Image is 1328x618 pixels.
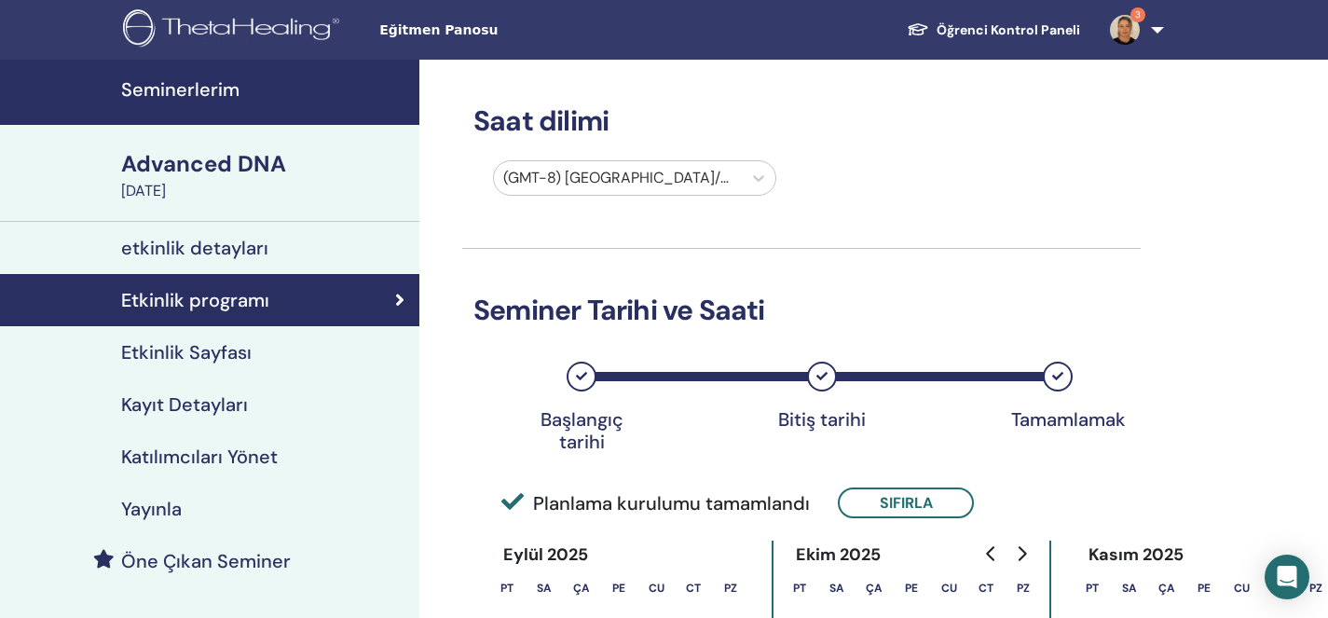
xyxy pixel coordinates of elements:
img: default.jpg [1110,15,1140,45]
h4: Öne Çıkan Seminer [121,550,291,572]
button: Go to next month [1006,535,1036,572]
a: Advanced DNA[DATE] [110,148,419,202]
h4: Kayıt Detayları [121,393,248,416]
div: Ekim 2025 [781,541,897,570]
a: Öğrenci Kontrol Paneli [892,13,1095,48]
h4: Etkinlik programı [121,289,269,311]
h3: Saat dilimi [462,104,1141,138]
th: Perşembe [893,570,930,607]
th: Perşembe [1185,570,1223,607]
th: Cuma [637,570,675,607]
th: Cuma [1223,570,1260,607]
h4: etkinlik detayları [121,237,268,259]
div: Bitiş tarihi [775,408,869,431]
th: Cumartesi [1260,570,1297,607]
img: graduation-cap-white.svg [907,21,929,37]
th: Pazartesi [781,570,818,607]
th: Çarşamba [856,570,893,607]
h4: Yayınla [121,498,182,520]
div: Kasım 2025 [1074,541,1199,570]
th: Perşembe [600,570,637,607]
div: [DATE] [121,180,408,202]
span: Eğitmen Panosu [379,21,659,40]
span: 3 [1130,7,1145,22]
th: Pazartesi [1074,570,1111,607]
h4: Etkinlik Sayfası [121,341,252,364]
div: Eylül 2025 [488,541,604,570]
th: Salı [818,570,856,607]
button: Go to previous month [977,535,1006,572]
th: Cumartesi [675,570,712,607]
th: Pazar [1005,570,1042,607]
span: Planlama kurulumu tamamlandı [501,489,810,517]
th: Cumartesi [967,570,1005,607]
th: Çarşamba [563,570,600,607]
th: Salı [1111,570,1148,607]
div: Advanced DNA [121,148,408,180]
h4: Seminerlerim [121,78,408,101]
div: Tamamlamak [1011,408,1104,431]
th: Çarşamba [1148,570,1185,607]
th: Pazartesi [488,570,526,607]
h3: Seminer Tarihi ve Saati [462,294,1141,327]
th: Pazar [712,570,749,607]
button: Sıfırla [838,488,974,518]
div: Başlangıç tarihi [535,408,628,453]
img: logo.png [123,9,346,51]
th: Cuma [930,570,967,607]
div: Open Intercom Messenger [1265,555,1309,599]
h4: Katılımcıları Yönet [121,446,278,468]
th: Salı [526,570,563,607]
